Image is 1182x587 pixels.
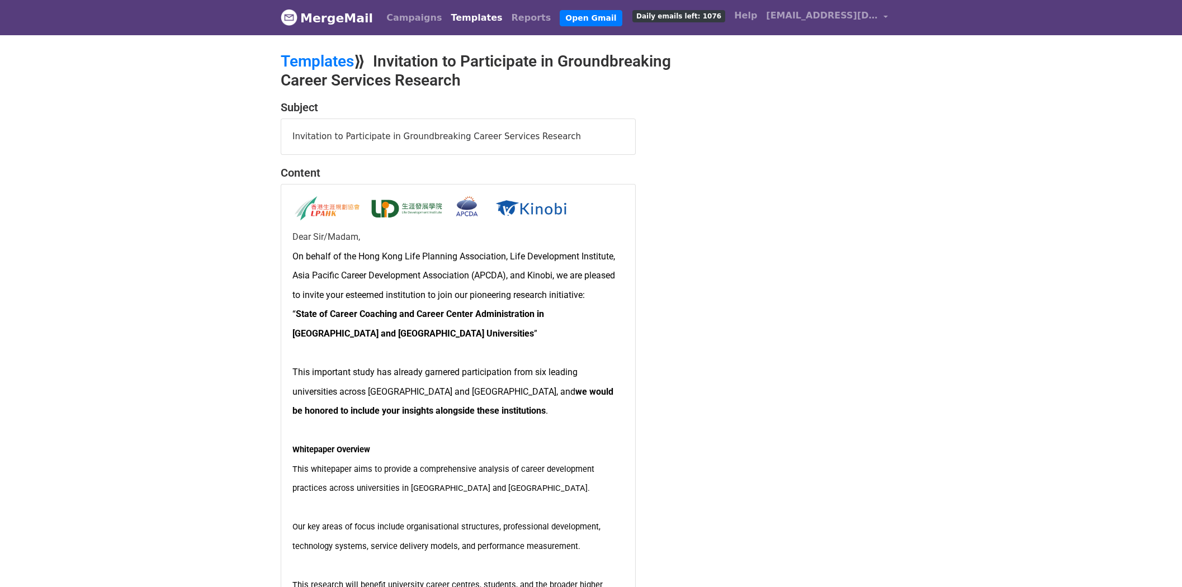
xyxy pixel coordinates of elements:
a: Reports [507,7,556,29]
span: State of Career Coaching and Career Center Administration in [GEOGRAPHIC_DATA] and [GEOGRAPHIC_DA... [292,309,546,339]
span: Our key areas of focus include organisational structures, professional development, technology sy... [292,522,603,551]
a: MergeMail [281,6,373,30]
span: Daily emails left: 1076 [632,10,725,22]
span: This important study has already garnered participation from six leading universities across [GEO... [292,367,580,397]
a: Help [730,4,762,27]
img: AD_4nXfzAFhlBhrFPO0cd9AYNSK2cl6KESL37UtTO6wt3EcHlUoy08ML8TenKY7l0rsa-zPwrc8tdDzkl1S8rr7Hch-E6TlW7... [292,196,569,221]
h4: Subject [281,101,636,114]
span: “ [292,309,296,319]
span: . [546,405,548,416]
h4: Content [281,166,636,179]
span: Dear Sir/Madam, [292,231,360,242]
div: Invitation to Participate in Groundbreaking Career Services Research [281,119,635,154]
a: Open Gmail [560,10,622,26]
img: MergeMail logo [281,9,297,26]
a: Templates [281,52,354,70]
span: On behalf of the Hong Kong Life Planning Association, Life Development Institute, Asia Pacific Ca... [292,251,617,300]
a: Templates [446,7,507,29]
h2: ⟫ Invitation to Participate in Groundbreaking Career Services Research [281,52,689,89]
span: Whitepaper Overview [292,444,370,455]
a: Campaigns [382,7,446,29]
span: This whitepaper aims to provide a comprehensive analysis of career development practices across u... [292,464,597,494]
span: ” [534,328,537,339]
a: [EMAIL_ADDRESS][DOMAIN_NAME] [762,4,892,31]
span: [EMAIL_ADDRESS][DOMAIN_NAME] [766,9,878,22]
a: Daily emails left: 1076 [628,4,730,27]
